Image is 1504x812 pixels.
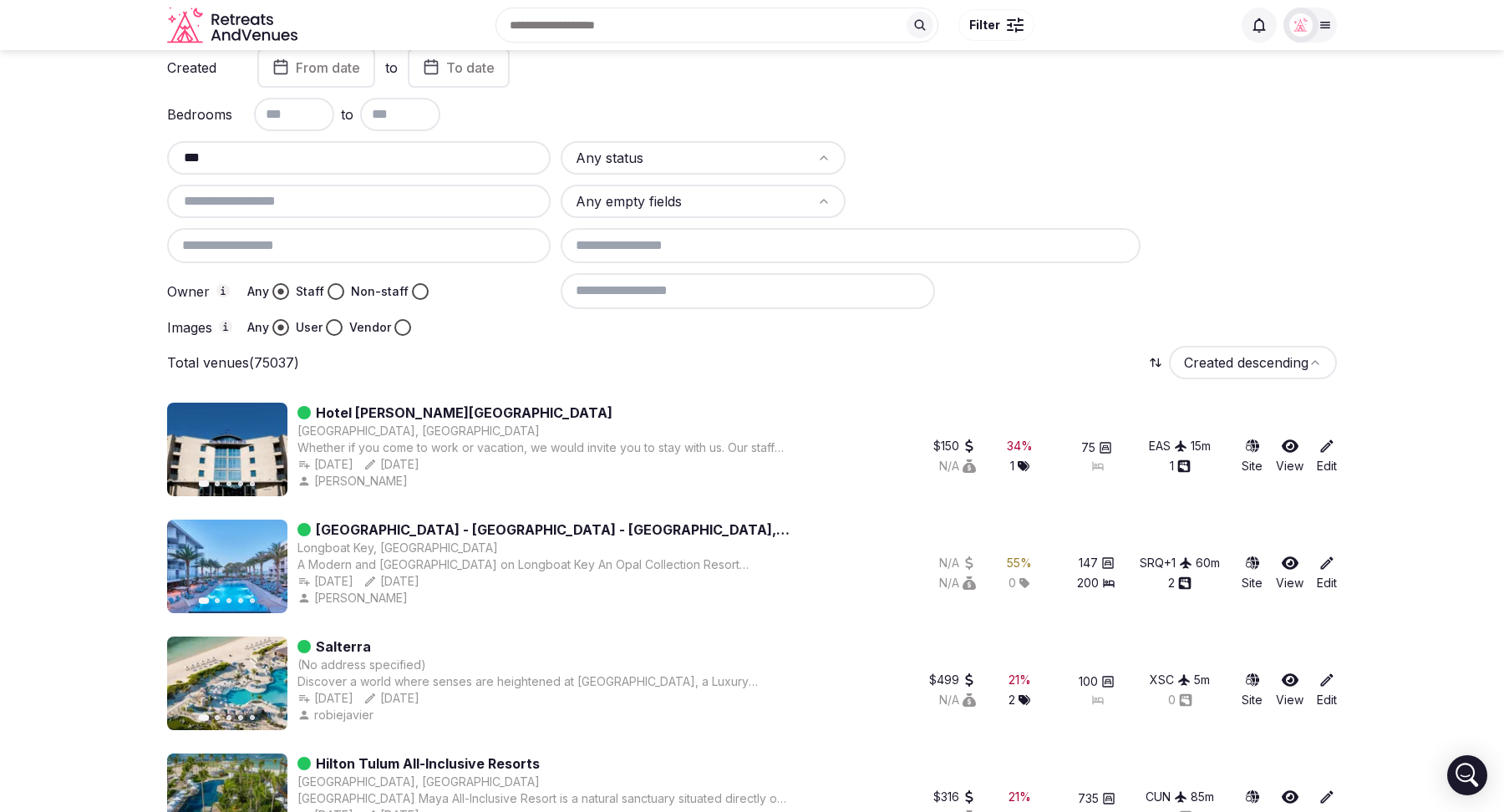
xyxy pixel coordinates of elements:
[316,520,879,540] a: [GEOGRAPHIC_DATA] - [GEOGRAPHIC_DATA] - [GEOGRAPHIC_DATA], [GEOGRAPHIC_DATA]
[215,715,220,720] button: Go to slide 2
[1079,555,1098,571] span: 147
[1009,692,1030,708] button: 2
[939,575,976,591] button: N/A
[1191,438,1211,454] div: 15 m
[1007,438,1033,454] div: 34 %
[351,283,409,300] label: Non-staff
[199,714,210,721] button: Go to slide 1
[297,556,786,573] div: A Modern and [GEOGRAPHIC_DATA] on Longboat Key An Opal Collection Resort [GEOGRAPHIC_DATA] is lux...
[929,672,976,688] button: $499
[297,790,786,807] div: [GEOGRAPHIC_DATA] Maya All-Inclusive Resort is a natural sanctuary situated directly on the white...
[167,520,287,613] img: Featured image for Zota Beach Resort - Longboat Key - Sarasota, FL
[1009,575,1016,591] span: 0
[250,481,255,486] button: Go to slide 5
[167,637,287,730] img: Featured image for Salterra
[297,774,540,790] button: [GEOGRAPHIC_DATA], [GEOGRAPHIC_DATA]
[1242,555,1263,591] a: Site
[939,692,976,708] button: N/A
[1276,672,1303,708] a: View
[385,58,398,77] label: to
[1242,438,1263,475] button: Site
[1242,672,1263,708] a: Site
[215,481,220,486] button: Go to slide 2
[250,598,255,603] button: Go to slide 5
[247,283,269,300] label: Any
[1191,789,1214,805] div: 85 m
[297,707,377,723] button: robiejavier
[247,319,269,336] label: Any
[1317,555,1337,591] a: Edit
[297,456,353,473] button: [DATE]
[226,481,231,486] button: Go to slide 3
[1150,672,1191,688] div: XSC
[1194,672,1210,688] button: 5m
[1079,673,1098,690] span: 100
[939,458,976,475] button: N/A
[296,319,323,336] label: User
[1140,555,1192,571] button: SRQ+1
[1079,673,1115,690] button: 100
[297,439,786,456] div: Whether if you come to work or vacation, we would invite you to stay with us. Our staff is always...
[939,555,976,571] button: N/A
[199,597,210,604] button: Go to slide 1
[199,480,210,487] button: Go to slide 1
[167,353,299,372] p: Total venues (75037)
[1168,575,1192,591] button: 2
[363,573,419,590] button: [DATE]
[1009,789,1031,805] div: 21 %
[226,598,231,603] button: Go to slide 3
[1078,790,1115,807] button: 735
[226,715,231,720] button: Go to slide 3
[296,59,360,76] span: From date
[1191,789,1214,805] button: 85m
[297,590,411,606] button: [PERSON_NAME]
[1194,672,1210,688] div: 5 m
[1146,789,1187,805] button: CUN
[969,17,1000,33] span: Filter
[363,690,419,707] button: [DATE]
[219,320,232,333] button: Images
[297,423,540,439] button: [GEOGRAPHIC_DATA], [GEOGRAPHIC_DATA]
[1079,555,1115,571] button: 147
[933,789,976,805] div: $316
[167,61,234,74] label: Created
[1317,438,1337,475] a: Edit
[297,673,786,690] div: Discover a world where senses are heightened at [GEOGRAPHIC_DATA], a Luxury Collection Resort & S...
[297,540,498,556] button: Longboat Key, [GEOGRAPHIC_DATA]
[1149,438,1187,454] button: EAS
[446,59,495,76] span: To date
[1007,555,1032,571] button: 55%
[1010,458,1029,475] button: 1
[297,690,353,707] div: [DATE]
[341,104,353,124] span: to
[1276,438,1303,475] a: View
[316,403,612,423] a: Hotel [PERSON_NAME][GEOGRAPHIC_DATA]
[1168,692,1192,708] div: 0
[1007,555,1032,571] div: 55 %
[238,481,243,486] button: Go to slide 4
[933,438,976,454] div: $150
[349,319,391,336] label: Vendor
[1081,439,1112,456] button: 75
[1009,789,1031,805] button: 21%
[297,473,411,490] button: [PERSON_NAME]
[297,657,426,673] button: (No address specified)
[1081,439,1095,456] span: 75
[297,573,353,590] button: [DATE]
[167,320,234,335] label: Images
[167,7,301,44] a: Visit the homepage
[257,48,375,88] button: From date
